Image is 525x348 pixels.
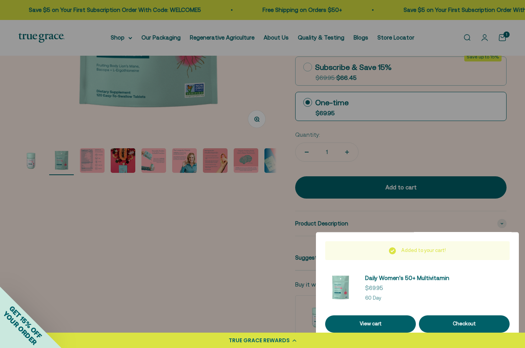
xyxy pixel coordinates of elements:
[325,315,416,333] a: View cart
[229,336,290,345] div: TRUE GRACE REWARDS
[8,304,43,340] span: GET 15% OFF
[325,272,356,303] img: Daily Multivitamin for Energy, Longevity, Heart Health, & Memory Support* - L-ergothioneine to su...
[419,315,510,333] button: Checkout
[2,310,38,346] span: YOUR ORDER
[365,294,449,302] p: 60 Day
[365,273,449,283] a: Daily Women's 50+ Multivitamin
[365,283,383,293] sale-price: $69.95
[428,320,500,328] div: Checkout
[325,241,510,260] div: Added to your cart!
